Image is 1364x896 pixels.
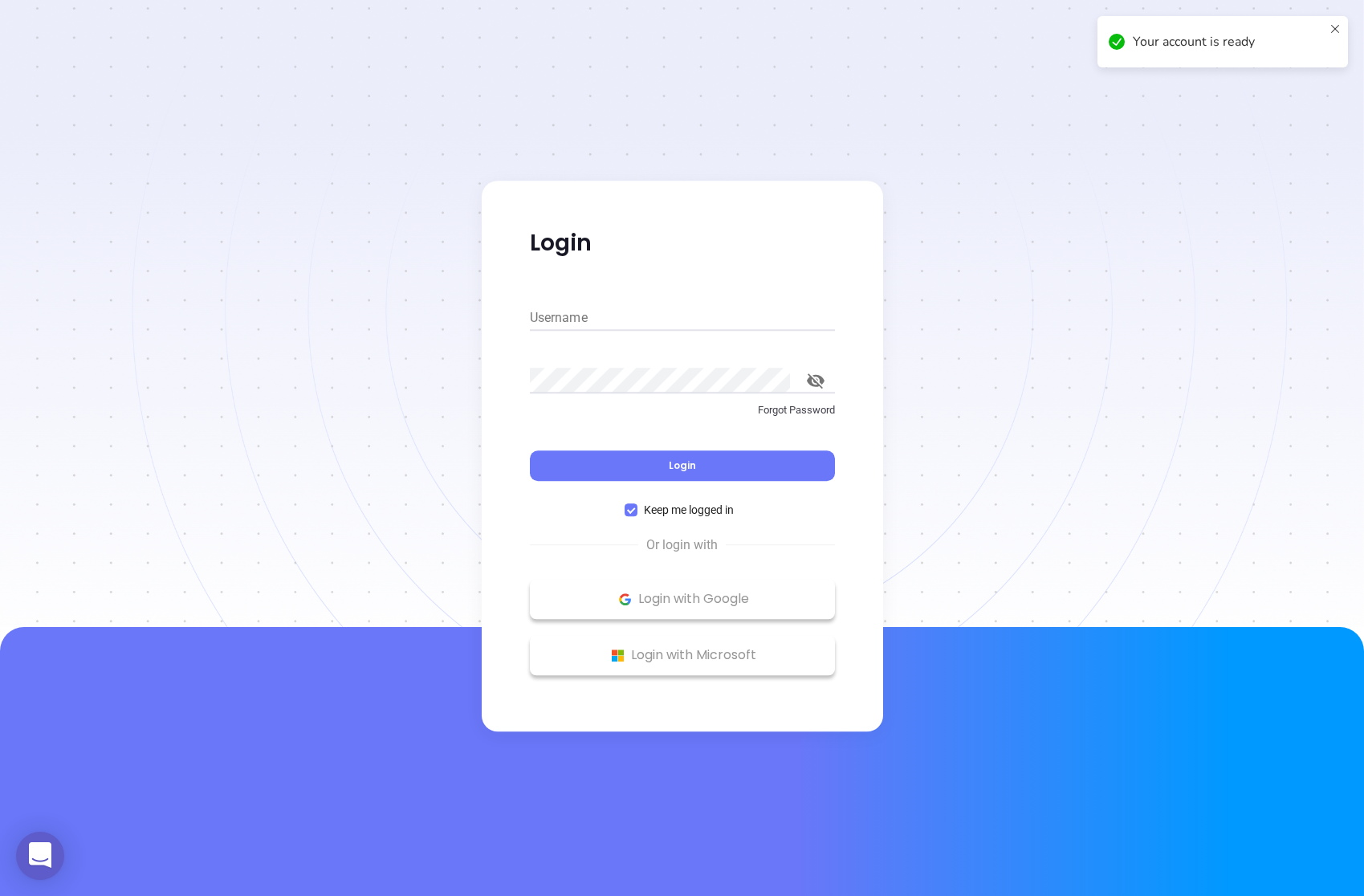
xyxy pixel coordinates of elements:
[538,643,827,667] p: Login with Microsoft
[615,589,635,609] img: Google Logo
[530,635,835,675] button: Microsoft Logo Login with Microsoft
[530,402,835,431] a: Forgot Password
[538,587,827,611] p: Login with Google
[796,361,835,400] button: toggle password visibility
[638,536,726,555] span: Or login with
[530,402,835,418] p: Forgot Password
[530,450,835,481] button: Login
[608,646,628,666] img: Microsoft Logo
[637,501,740,519] span: Keep me logged in
[669,458,696,472] span: Login
[530,229,835,258] p: Login
[1133,32,1324,51] div: Your account is ready
[530,579,835,619] button: Google Logo Login with Google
